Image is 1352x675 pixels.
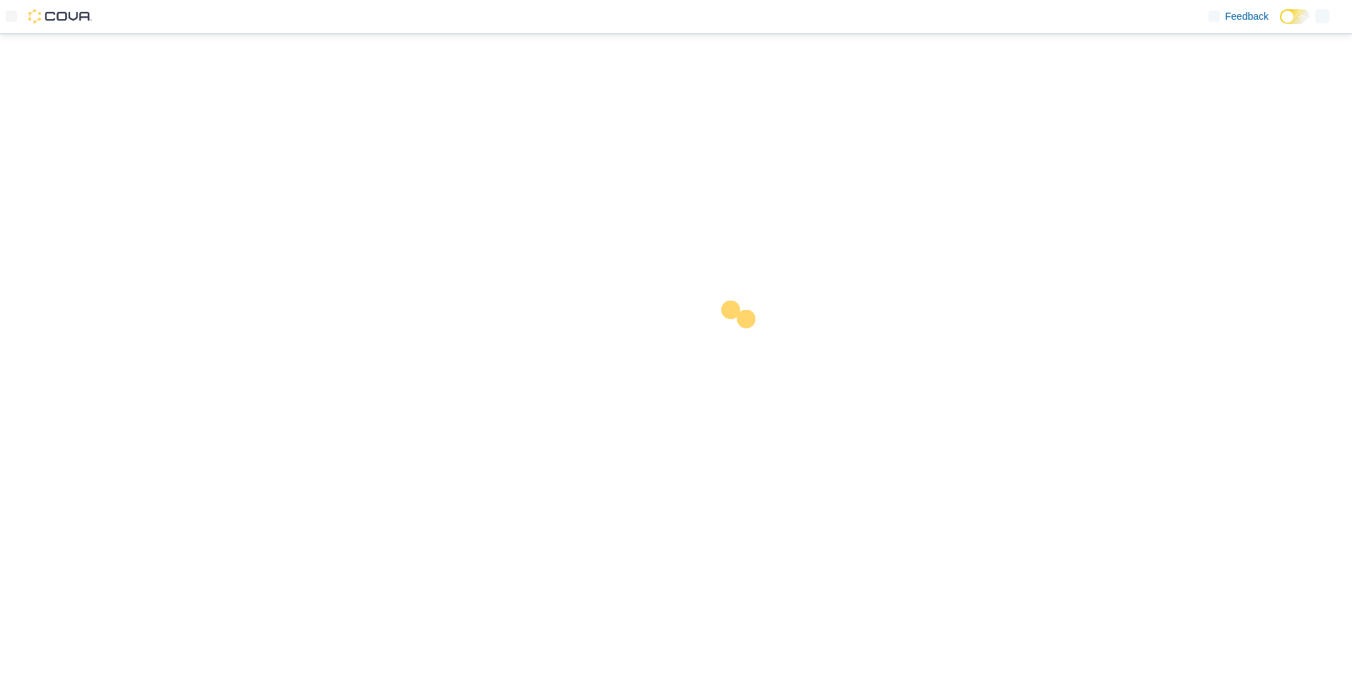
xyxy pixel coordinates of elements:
img: Cova [28,9,92,23]
span: Feedback [1225,9,1269,23]
input: Dark Mode [1280,9,1310,24]
img: cova-loader [676,290,782,396]
a: Feedback [1203,2,1274,30]
span: Dark Mode [1280,24,1281,25]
